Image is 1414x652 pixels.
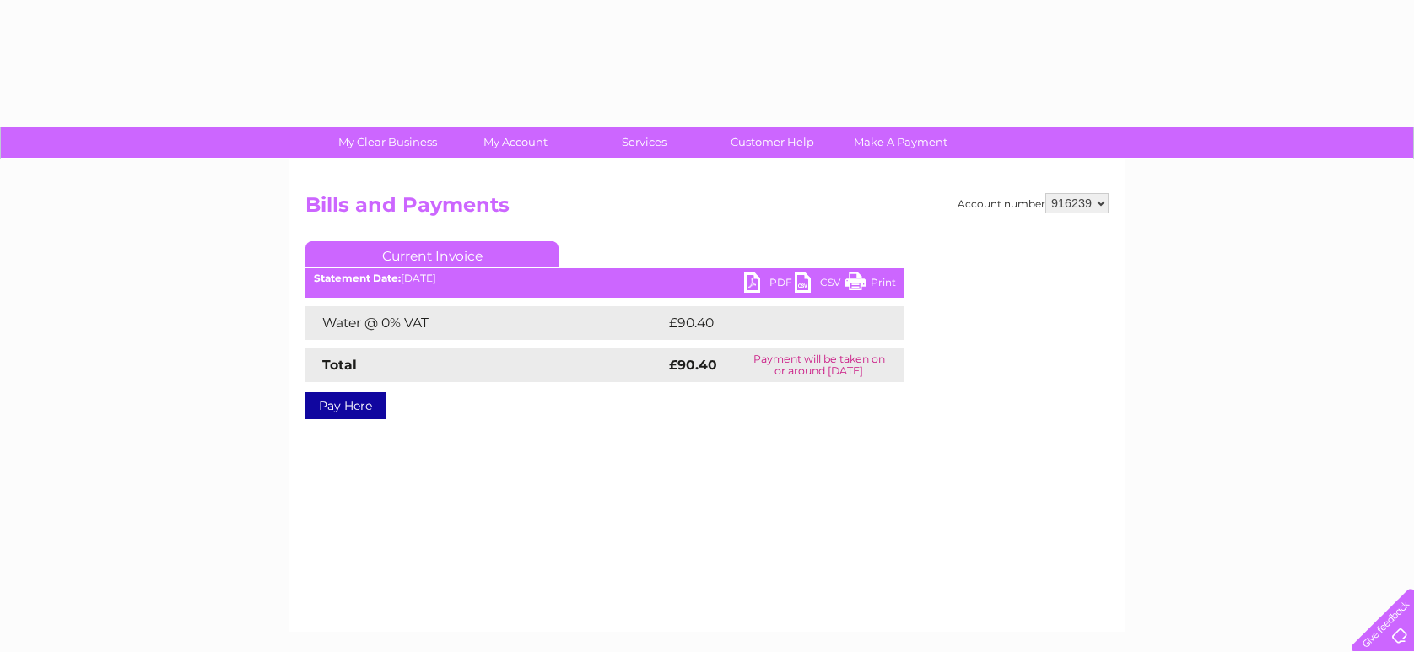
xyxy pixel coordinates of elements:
[669,357,717,373] strong: £90.40
[305,392,386,419] a: Pay Here
[305,193,1109,225] h2: Bills and Payments
[318,127,457,158] a: My Clear Business
[958,193,1109,213] div: Account number
[305,241,559,267] a: Current Invoice
[734,348,904,382] td: Payment will be taken on or around [DATE]
[795,272,845,297] a: CSV
[314,272,401,284] b: Statement Date:
[322,357,357,373] strong: Total
[305,272,904,284] div: [DATE]
[665,306,872,340] td: £90.40
[744,272,795,297] a: PDF
[305,306,665,340] td: Water @ 0% VAT
[703,127,842,158] a: Customer Help
[831,127,970,158] a: Make A Payment
[845,272,896,297] a: Print
[575,127,714,158] a: Services
[446,127,586,158] a: My Account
